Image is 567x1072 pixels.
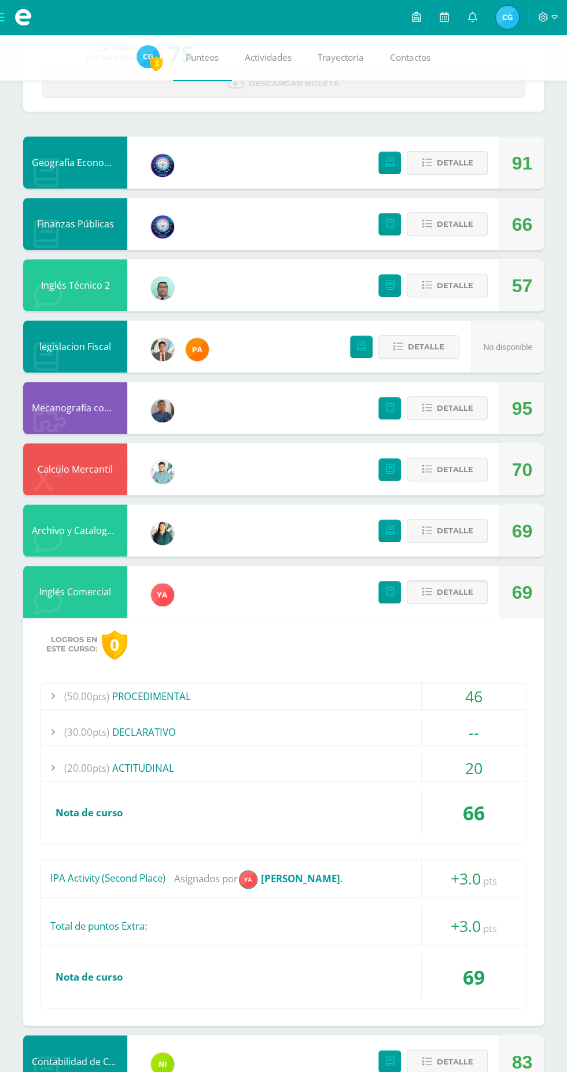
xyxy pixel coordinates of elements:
div: 69 [511,505,532,557]
img: bf66807720f313c6207fc724d78fb4d0.png [151,399,174,422]
button: Detalle [407,458,488,481]
span: Detalle [436,275,473,296]
div: ACTITUDINAL [41,755,526,781]
span: Detalle [436,520,473,541]
span: Punteos [186,51,219,64]
div: 69 [511,566,532,618]
div: Inglés Comercial [23,566,127,618]
a: Trayectoria [305,35,377,81]
span: Detalle [436,397,473,419]
span: Descargar boleta [249,69,340,98]
div: Finanzas Públicas [23,198,127,250]
button: Detalle [407,580,488,604]
span: 3 [150,56,163,71]
button: Detalle [407,151,488,175]
span: Trayectoria [318,51,364,64]
img: 90ee13623fa7c5dbc2270dab131931b4.png [151,583,174,606]
span: Detalle [436,459,473,480]
div: 66 [511,198,532,250]
span: (20.00pts) [64,755,109,781]
div: -- [422,719,526,745]
div: 20 [422,755,526,781]
span: Detalle [436,152,473,174]
img: 3bbeeb896b161c296f86561e735fa0fc.png [151,461,174,484]
div: 46 [422,683,526,709]
div: DECLARATIVO [41,719,526,745]
div: IPA Activity (Second Place) [50,872,165,884]
img: 38991008722c8d66f2d85f4b768620e4.png [151,154,174,177]
div: Mecanografía computarizada [23,382,127,434]
img: 38991008722c8d66f2d85f4b768620e4.png [151,215,174,238]
span: +3.0 [451,915,481,937]
span: 69 [463,963,485,990]
img: d725921d36275491089fe2b95fc398a7.png [151,338,174,361]
div: 0 [102,630,127,660]
span: Nota de curso [56,970,123,983]
div: legislacion Fiscal [23,321,127,373]
span: . [238,860,343,897]
button: Detalle [407,396,488,420]
img: e9a4c6a2b75c4b8515276efd531984ac.png [137,45,160,68]
span: +3.0 [451,868,481,889]
div: PROCEDIMENTAL [41,683,526,709]
span: Logros en este curso: [46,635,97,654]
span: Detalle [408,336,444,358]
img: 81049356b3b16f348f04480ea0cb6817.png [186,338,209,361]
img: 1cdec18536d9f5a5b7f2cbf939bcf624.png [240,871,257,888]
div: Calculo Mercantil [23,443,127,495]
strong: [PERSON_NAME] [261,872,340,885]
span: Detalle [436,1051,473,1072]
span: Actividades [245,51,292,64]
img: f58bb6038ea3a85f08ed05377cd67300.png [151,522,174,545]
a: Actividades [232,35,305,81]
button: Detalle [407,274,488,297]
div: 57 [511,260,532,312]
img: e9a4c6a2b75c4b8515276efd531984ac.png [496,6,519,29]
button: Detalle [378,335,459,359]
div: Geografia Economica [23,137,127,189]
div: Archivo y Catalogacion EspIngles [23,504,127,557]
button: Detalle [407,212,488,236]
div: 95 [511,382,532,434]
span: Contactos [390,51,430,64]
a: Contactos [377,35,444,81]
button: Detalle [407,519,488,543]
a: Punteos [173,35,232,81]
span: Detalle [436,581,473,603]
span: (30.00pts) [64,719,109,745]
div: 66 [422,791,526,835]
div: Inglés Técnico 2 [23,259,127,311]
span: Asignados por [174,860,238,897]
span: pts [483,874,497,887]
img: d4d564538211de5578f7ad7a2fdd564e.png [151,277,174,300]
span: pts [483,922,497,935]
span: (50.00pts) [64,683,109,709]
div: 91 [511,137,532,189]
div: 70 [511,444,532,496]
span: No disponible [483,342,532,352]
span: Nota de curso [56,806,123,819]
span: Detalle [436,213,473,235]
div: Total de puntos Extra: [41,907,526,945]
